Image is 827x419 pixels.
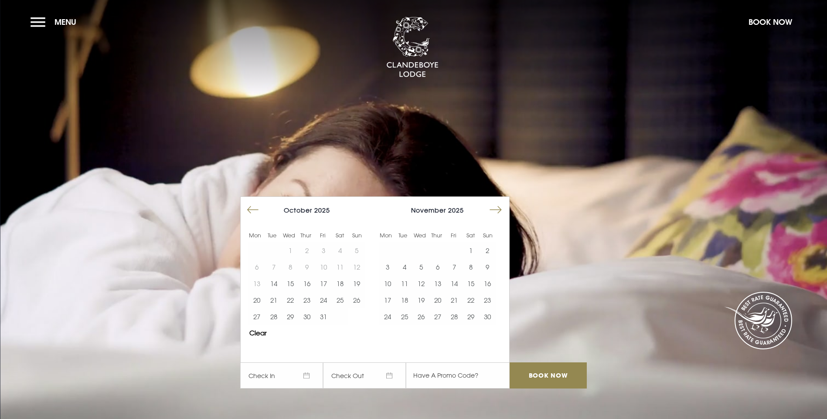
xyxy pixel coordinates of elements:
[411,206,446,214] span: November
[429,292,446,308] td: Choose Thursday, November 20, 2025 as your start date.
[332,292,348,308] td: Choose Saturday, October 25, 2025 as your start date.
[386,17,439,78] img: Clandeboye Lodge
[396,292,412,308] td: Choose Tuesday, November 18, 2025 as your start date.
[265,292,282,308] button: 21
[446,259,463,275] button: 7
[446,292,463,308] button: 21
[479,242,496,259] button: 2
[379,308,396,325] td: Choose Monday, November 24, 2025 as your start date.
[332,275,348,292] td: Choose Saturday, October 18, 2025 as your start date.
[248,292,265,308] td: Choose Monday, October 20, 2025 as your start date.
[315,292,332,308] button: 24
[299,308,315,325] td: Choose Thursday, October 30, 2025 as your start date.
[245,202,261,218] button: Move backward to switch to the previous month.
[479,259,496,275] td: Choose Sunday, November 9, 2025 as your start date.
[429,308,446,325] button: 27
[413,259,429,275] button: 5
[299,292,315,308] td: Choose Thursday, October 23, 2025 as your start date.
[282,292,299,308] td: Choose Wednesday, October 22, 2025 as your start date.
[463,292,479,308] td: Choose Saturday, November 22, 2025 as your start date.
[446,259,463,275] td: Choose Friday, November 7, 2025 as your start date.
[446,275,463,292] td: Choose Friday, November 14, 2025 as your start date.
[379,292,396,308] td: Choose Monday, November 17, 2025 as your start date.
[379,292,396,308] button: 17
[446,275,463,292] button: 14
[463,275,479,292] button: 15
[396,259,412,275] button: 4
[479,308,496,325] button: 30
[379,259,396,275] button: 3
[463,259,479,275] td: Choose Saturday, November 8, 2025 as your start date.
[265,308,282,325] button: 28
[429,259,446,275] button: 6
[479,292,496,308] td: Choose Sunday, November 23, 2025 as your start date.
[299,275,315,292] button: 16
[413,259,429,275] td: Choose Wednesday, November 5, 2025 as your start date.
[413,308,429,325] button: 26
[396,292,412,308] button: 18
[315,308,332,325] button: 31
[463,292,479,308] button: 22
[299,275,315,292] td: Choose Thursday, October 16, 2025 as your start date.
[413,308,429,325] td: Choose Wednesday, November 26, 2025 as your start date.
[463,308,479,325] td: Choose Saturday, November 29, 2025 as your start date.
[396,308,412,325] td: Choose Tuesday, November 25, 2025 as your start date.
[314,206,330,214] span: 2025
[413,275,429,292] button: 12
[463,308,479,325] button: 29
[379,275,396,292] td: Choose Monday, November 10, 2025 as your start date.
[396,275,412,292] button: 11
[413,292,429,308] td: Choose Wednesday, November 19, 2025 as your start date.
[479,308,496,325] td: Choose Sunday, November 30, 2025 as your start date.
[429,275,446,292] td: Choose Thursday, November 13, 2025 as your start date.
[413,292,429,308] button: 19
[248,308,265,325] button: 27
[446,292,463,308] td: Choose Friday, November 21, 2025 as your start date.
[429,275,446,292] button: 13
[744,13,796,31] button: Book Now
[379,259,396,275] td: Choose Monday, November 3, 2025 as your start date.
[463,242,479,259] button: 1
[479,275,496,292] button: 16
[265,292,282,308] td: Choose Tuesday, October 21, 2025 as your start date.
[282,308,299,325] button: 29
[348,275,365,292] button: 19
[446,308,463,325] td: Choose Friday, November 28, 2025 as your start date.
[479,275,496,292] td: Choose Sunday, November 16, 2025 as your start date.
[413,275,429,292] td: Choose Wednesday, November 12, 2025 as your start date.
[54,17,76,27] span: Menu
[332,275,348,292] button: 18
[315,292,332,308] td: Choose Friday, October 24, 2025 as your start date.
[31,13,81,31] button: Menu
[463,275,479,292] td: Choose Saturday, November 15, 2025 as your start date.
[282,292,299,308] button: 22
[248,308,265,325] td: Choose Monday, October 27, 2025 as your start date.
[265,275,282,292] button: 14
[479,242,496,259] td: Choose Sunday, November 2, 2025 as your start date.
[249,330,267,336] button: Clear
[429,259,446,275] td: Choose Thursday, November 6, 2025 as your start date.
[348,292,365,308] td: Choose Sunday, October 26, 2025 as your start date.
[265,308,282,325] td: Choose Tuesday, October 28, 2025 as your start date.
[379,275,396,292] button: 10
[284,206,312,214] span: October
[463,259,479,275] button: 8
[429,292,446,308] button: 20
[240,362,323,389] span: Check In
[282,275,299,292] td: Choose Wednesday, October 15, 2025 as your start date.
[315,275,332,292] td: Choose Friday, October 17, 2025 as your start date.
[315,275,332,292] button: 17
[406,362,510,389] input: Have A Promo Code?
[429,308,446,325] td: Choose Thursday, November 27, 2025 as your start date.
[510,362,586,389] input: Book Now
[487,202,504,218] button: Move forward to switch to the next month.
[463,242,479,259] td: Choose Saturday, November 1, 2025 as your start date.
[299,308,315,325] button: 30
[315,308,332,325] td: Choose Friday, October 31, 2025 as your start date.
[248,292,265,308] button: 20
[265,275,282,292] td: Choose Tuesday, October 14, 2025 as your start date.
[348,292,365,308] button: 26
[332,292,348,308] button: 25
[396,275,412,292] td: Choose Tuesday, November 11, 2025 as your start date.
[448,206,464,214] span: 2025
